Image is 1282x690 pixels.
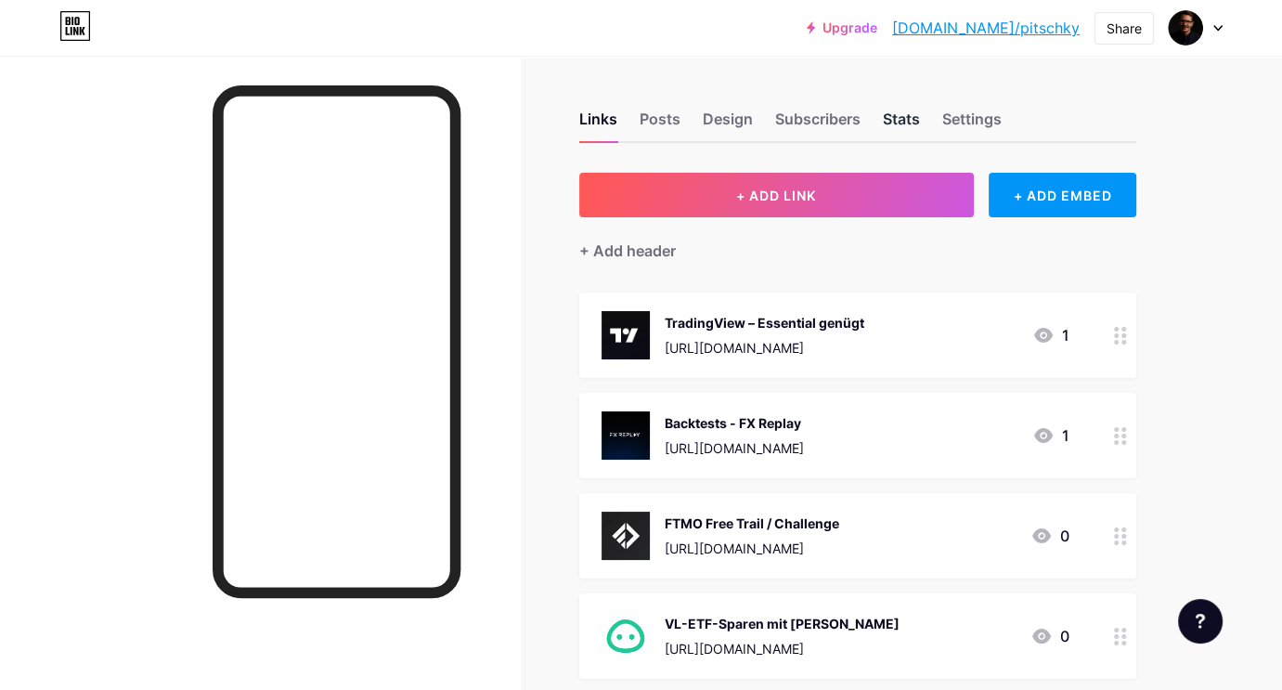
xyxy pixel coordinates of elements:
[1107,19,1142,38] div: Share
[640,108,680,141] div: Posts
[579,108,617,141] div: Links
[579,173,974,217] button: + ADD LINK
[942,108,1002,141] div: Settings
[665,313,864,332] div: TradingView – Essential genügt
[989,173,1136,217] div: + ADD EMBED
[775,108,861,141] div: Subscribers
[665,614,900,633] div: VL-ETF-Sparen mit [PERSON_NAME]
[665,438,804,458] div: [URL][DOMAIN_NAME]
[602,411,650,460] img: Backtests - FX Replay
[665,338,864,358] div: [URL][DOMAIN_NAME]
[665,514,839,533] div: FTMO Free Trail / Challenge
[1032,424,1069,447] div: 1
[892,17,1080,39] a: [DOMAIN_NAME]/pitschky
[883,108,920,141] div: Stats
[1032,324,1069,346] div: 1
[602,612,650,660] img: VL-ETF-Sparen mit OSKAR
[665,639,900,658] div: [URL][DOMAIN_NAME]
[665,413,804,433] div: Backtests - FX Replay
[703,108,753,141] div: Design
[579,240,676,262] div: + Add header
[736,188,816,203] span: + ADD LINK
[1168,10,1203,46] img: pitschky
[665,539,839,558] div: [URL][DOMAIN_NAME]
[602,311,650,359] img: TradingView – Essential genügt
[1030,625,1069,647] div: 0
[807,20,877,35] a: Upgrade
[1030,525,1069,547] div: 0
[602,512,650,560] img: FTMO Free Trail / Challenge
